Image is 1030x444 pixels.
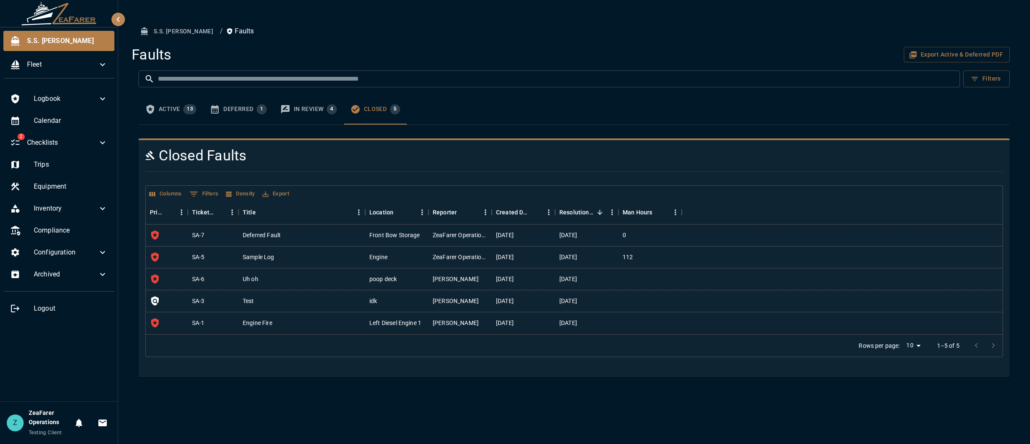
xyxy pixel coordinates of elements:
div: Reporter [433,200,457,224]
span: Inventory [34,203,98,214]
div: Logbook [3,89,114,109]
div: Man Hours [618,200,682,224]
button: Sort [594,206,606,218]
div: Trips [3,154,114,175]
span: 4 [327,106,336,112]
div: Test [243,297,254,305]
div: Jon Philo [433,319,479,327]
div: Logout [3,298,114,319]
span: Checklists [27,138,98,148]
div: 2Checklists [3,133,114,153]
div: Reporter [428,200,492,224]
div: Compliance [3,220,114,241]
div: SA-6 [192,275,205,283]
button: Menu [479,206,492,219]
div: Z [7,414,24,431]
span: Logout [34,303,108,314]
span: Trips [34,160,108,170]
p: Rows per page: [859,341,900,350]
div: 8/18/2024 [496,231,514,239]
div: Engine [369,253,388,261]
div: 112 [623,253,633,261]
div: SA-5 [192,253,205,261]
span: Compliance [34,225,108,236]
div: Resolution Date [555,200,618,224]
div: Deferred Fault [243,231,281,239]
button: Menu [175,206,188,219]
button: Menu [226,206,239,219]
div: 9/16/2024 [559,231,577,239]
li: / [220,26,223,36]
div: Created Date [492,200,555,224]
span: 2 [17,133,24,140]
div: Calendar [3,111,114,131]
div: Uh oh [243,275,258,283]
img: ZeaFarer Logo [21,2,97,25]
h6: ZeaFarer Operations [29,409,70,427]
div: 7/31/2024 [559,297,577,305]
span: Logbook [34,94,98,104]
button: Sort [214,206,226,218]
div: 0 [623,231,626,239]
p: 1–5 of 5 [937,341,960,350]
div: Ticket # [188,200,239,224]
span: 5 [390,106,400,112]
div: In Review [294,104,337,114]
span: Calendar [34,116,108,126]
div: Man Hours [623,200,652,224]
div: 10 [903,339,923,352]
span: Archived [34,269,98,279]
button: Menu [542,206,555,219]
div: Front Bow Storage [369,231,420,239]
div: poop deck [369,275,397,283]
button: Sort [457,206,469,218]
div: Left Diesel Engine 1 [369,319,421,327]
button: Menu [669,206,682,219]
div: Fleet [3,54,114,75]
h4: Closed Faults [145,147,859,165]
div: 7/31/2024 [559,319,577,327]
div: 8/15/2024 [559,253,577,261]
div: Sample Log [243,253,274,261]
div: Location [365,200,428,224]
div: Equipment [3,176,114,197]
div: Archived [3,264,114,284]
div: Location [369,200,393,224]
button: Filters [963,70,1010,87]
div: 7/31/2024 [496,275,514,283]
div: 7/31/2024 [496,253,514,261]
div: Inventory [3,198,114,219]
div: Priority [146,200,188,224]
span: Testing Client [29,430,62,436]
div: Ticket # [192,200,214,224]
div: 7/31/2024 [559,275,577,283]
div: ZeaFarer Operations [433,231,488,239]
div: faults tabs [138,94,1010,125]
button: Menu [352,206,365,219]
button: Sort [163,206,175,218]
div: Engine Fire [243,319,272,327]
button: Invitations [94,414,111,431]
div: Jon Philo [433,297,479,305]
button: Export [260,187,291,200]
div: SA-7 [192,231,205,239]
button: Menu [416,206,428,219]
span: 1 [257,106,266,112]
button: Sort [393,206,405,218]
div: 7/26/2024 [496,319,514,327]
div: idk [369,297,377,305]
span: Equipment [34,181,108,192]
span: Fleet [27,60,98,70]
button: Export Active & Deferred PDF [904,47,1010,62]
button: Sort [256,206,268,218]
span: Configuration [34,247,98,257]
div: S.S. [PERSON_NAME] [3,31,114,51]
button: Menu [606,206,618,219]
div: Active [159,104,196,114]
div: Title [243,200,256,224]
div: Resolution Date [559,200,594,224]
div: Configuration [3,242,114,263]
div: SA-1 [192,319,205,327]
button: S.S. [PERSON_NAME] [138,24,217,39]
button: Sort [531,206,542,218]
